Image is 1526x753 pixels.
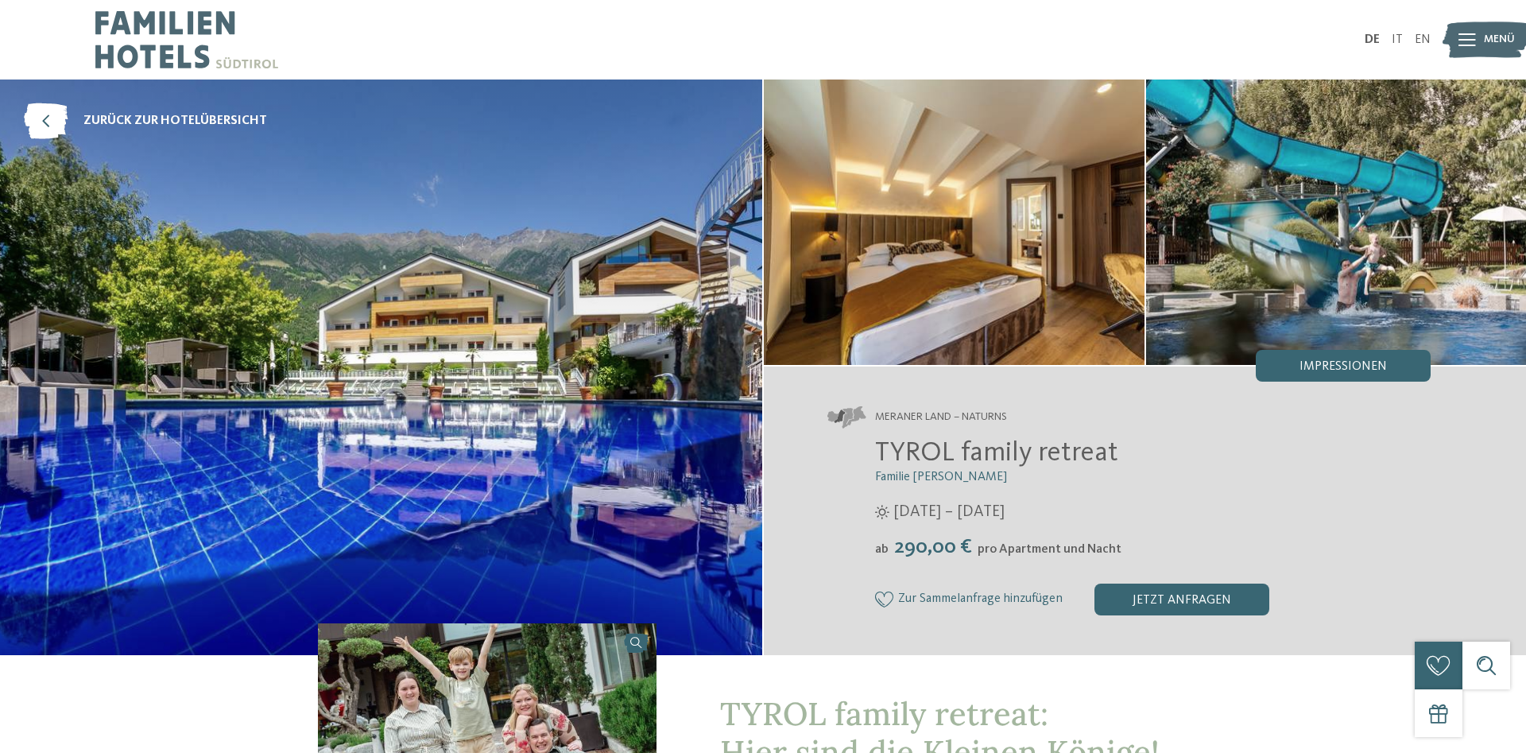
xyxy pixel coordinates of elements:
[24,103,267,139] a: zurück zur Hotelübersicht
[875,439,1118,467] span: TYROL family retreat
[1484,32,1515,48] span: Menü
[978,543,1121,556] span: pro Apartment und Nacht
[875,409,1007,425] span: Meraner Land – Naturns
[83,112,267,130] span: zurück zur Hotelübersicht
[875,505,889,519] i: Öffnungszeiten im Sommer
[1392,33,1403,46] a: IT
[1365,33,1380,46] a: DE
[1415,33,1431,46] a: EN
[898,592,1063,607] span: Zur Sammelanfrage hinzufügen
[1094,584,1269,615] div: jetzt anfragen
[893,501,1005,523] span: [DATE] – [DATE]
[1299,360,1387,373] span: Impressionen
[875,543,889,556] span: ab
[875,471,1007,483] span: Familie [PERSON_NAME]
[764,80,1144,365] img: Das Familienhotel in Naturns der Extraklasse
[890,537,976,557] span: 290,00 €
